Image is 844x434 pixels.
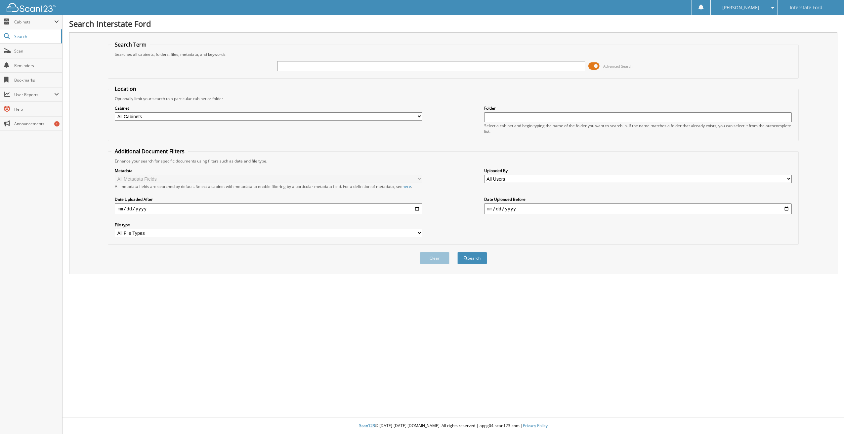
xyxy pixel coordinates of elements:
[14,19,54,25] span: Cabinets
[54,121,60,127] div: 1
[14,63,59,68] span: Reminders
[14,121,59,127] span: Announcements
[484,105,792,111] label: Folder
[359,423,375,428] span: Scan123
[420,252,449,264] button: Clear
[722,6,759,10] span: [PERSON_NAME]
[523,423,548,428] a: Privacy Policy
[14,106,59,112] span: Help
[790,6,823,10] span: Interstate Ford
[111,148,188,155] legend: Additional Document Filters
[111,41,150,48] legend: Search Term
[111,52,795,57] div: Searches all cabinets, folders, files, metadata, and keywords
[115,168,422,173] label: Metadata
[14,77,59,83] span: Bookmarks
[603,64,633,69] span: Advanced Search
[69,18,837,29] h1: Search Interstate Ford
[115,222,422,228] label: File type
[115,197,422,202] label: Date Uploaded After
[7,3,56,12] img: scan123-logo-white.svg
[63,418,844,434] div: © [DATE]-[DATE] [DOMAIN_NAME]. All rights reserved | appg04-scan123-com |
[14,34,58,39] span: Search
[115,184,422,189] div: All metadata fields are searched by default. Select a cabinet with metadata to enable filtering b...
[111,85,140,92] legend: Location
[14,92,54,97] span: User Reports
[484,168,792,173] label: Uploaded By
[111,96,795,101] div: Optionally limit your search to a particular cabinet or folder
[115,105,422,111] label: Cabinet
[484,203,792,214] input: end
[111,158,795,164] div: Enhance your search for specific documents using filters such as date and file type.
[484,197,792,202] label: Date Uploaded Before
[115,203,422,214] input: start
[484,123,792,134] div: Select a cabinet and begin typing the name of the folder you want to search in. If the name match...
[14,48,59,54] span: Scan
[402,184,411,189] a: here
[457,252,487,264] button: Search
